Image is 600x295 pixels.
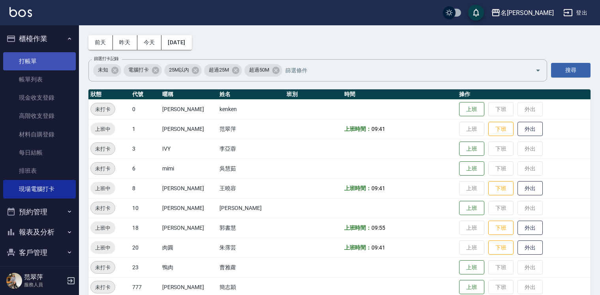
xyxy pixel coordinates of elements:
[204,66,234,74] span: 超過25M
[3,144,76,162] a: 每日結帳
[371,126,385,132] span: 09:41
[130,159,160,178] td: 6
[160,139,218,159] td: IVY
[217,139,285,159] td: 李亞蓉
[488,240,514,255] button: 下班
[91,105,115,113] span: 未打卡
[130,99,160,119] td: 0
[24,273,64,281] h5: 范翠萍
[457,89,591,100] th: 操作
[91,165,115,173] span: 未打卡
[130,238,160,257] td: 20
[459,161,484,176] button: 上班
[517,181,543,196] button: 外出
[130,198,160,218] td: 10
[459,102,484,117] button: 上班
[93,64,121,77] div: 未知
[90,184,115,193] span: 上班中
[160,218,218,238] td: [PERSON_NAME]
[244,64,282,77] div: 超過50M
[488,181,514,196] button: 下班
[91,145,115,153] span: 未打卡
[3,202,76,222] button: 預約管理
[91,204,115,212] span: 未打卡
[88,35,113,50] button: 前天
[344,126,372,132] b: 上班時間：
[6,273,22,289] img: Person
[94,56,119,62] label: 篩選打卡記錄
[130,89,160,100] th: 代號
[488,221,514,235] button: 下班
[517,122,543,136] button: 外出
[488,5,557,21] button: 名[PERSON_NAME]
[124,66,154,74] span: 電腦打卡
[459,142,484,156] button: 上班
[501,8,554,18] div: 名[PERSON_NAME]
[164,66,194,74] span: 25M以內
[371,185,385,191] span: 09:41
[217,119,285,139] td: 范翠萍
[91,283,115,291] span: 未打卡
[160,89,218,100] th: 暱稱
[160,159,218,178] td: mimi
[344,185,372,191] b: 上班時間：
[217,178,285,198] td: 王曉容
[3,89,76,107] a: 現金收支登錄
[88,89,130,100] th: 狀態
[468,5,484,21] button: save
[130,139,160,159] td: 3
[124,64,162,77] div: 電腦打卡
[130,218,160,238] td: 18
[560,6,591,20] button: 登出
[160,99,218,119] td: [PERSON_NAME]
[3,263,76,283] button: 商品管理
[371,225,385,231] span: 09:55
[285,89,342,100] th: 班別
[3,52,76,70] a: 打帳單
[90,125,115,133] span: 上班中
[217,238,285,257] td: 朱霈芸
[3,70,76,89] a: 帳單列表
[532,64,544,77] button: Open
[160,178,218,198] td: [PERSON_NAME]
[93,66,113,74] span: 未知
[3,28,76,49] button: 櫃檯作業
[160,238,218,257] td: 肉圓
[130,257,160,277] td: 23
[217,218,285,238] td: 郭書慧
[459,201,484,216] button: 上班
[488,122,514,136] button: 下班
[244,66,274,74] span: 超過50M
[342,89,457,100] th: 時間
[217,99,285,119] td: kenken
[517,221,543,235] button: 外出
[3,125,76,144] a: 材料自購登錄
[113,35,137,50] button: 昨天
[3,107,76,125] a: 高階收支登錄
[344,225,372,231] b: 上班時間：
[90,224,115,232] span: 上班中
[551,63,591,78] button: 搜尋
[9,7,32,17] img: Logo
[3,162,76,180] a: 排班表
[164,64,202,77] div: 25M以內
[217,89,285,100] th: 姓名
[217,257,285,277] td: 曹雅蘿
[204,64,242,77] div: 超過25M
[90,244,115,252] span: 上班中
[160,119,218,139] td: [PERSON_NAME]
[371,244,385,251] span: 09:41
[217,198,285,218] td: [PERSON_NAME]
[130,119,160,139] td: 1
[283,63,521,77] input: 篩選條件
[91,263,115,272] span: 未打卡
[217,159,285,178] td: 吳慧茹
[517,240,543,255] button: 外出
[160,198,218,218] td: [PERSON_NAME]
[344,244,372,251] b: 上班時間：
[3,180,76,198] a: 現場電腦打卡
[3,222,76,242] button: 報表及分析
[137,35,162,50] button: 今天
[459,260,484,275] button: 上班
[161,35,191,50] button: [DATE]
